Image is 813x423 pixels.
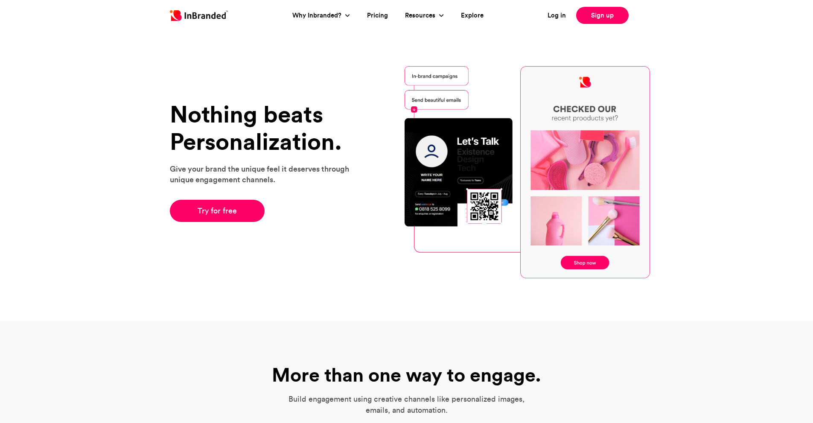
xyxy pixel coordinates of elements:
[284,394,529,415] p: Build engagement using creative channels like personalized images, emails, and automation.
[548,11,566,20] a: Log in
[292,11,344,20] a: Why Inbranded?
[170,10,228,21] img: Inbranded
[170,200,265,222] a: Try for free
[170,101,360,155] h1: Nothing beats Personalization.
[576,7,629,24] a: Sign up
[170,163,360,185] p: Give your brand the unique feel it deserves through unique engagement channels.
[405,11,437,20] a: Resources
[367,11,388,20] a: Pricing
[461,11,484,20] a: Explore
[257,364,556,386] h1: More than one way to engage.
